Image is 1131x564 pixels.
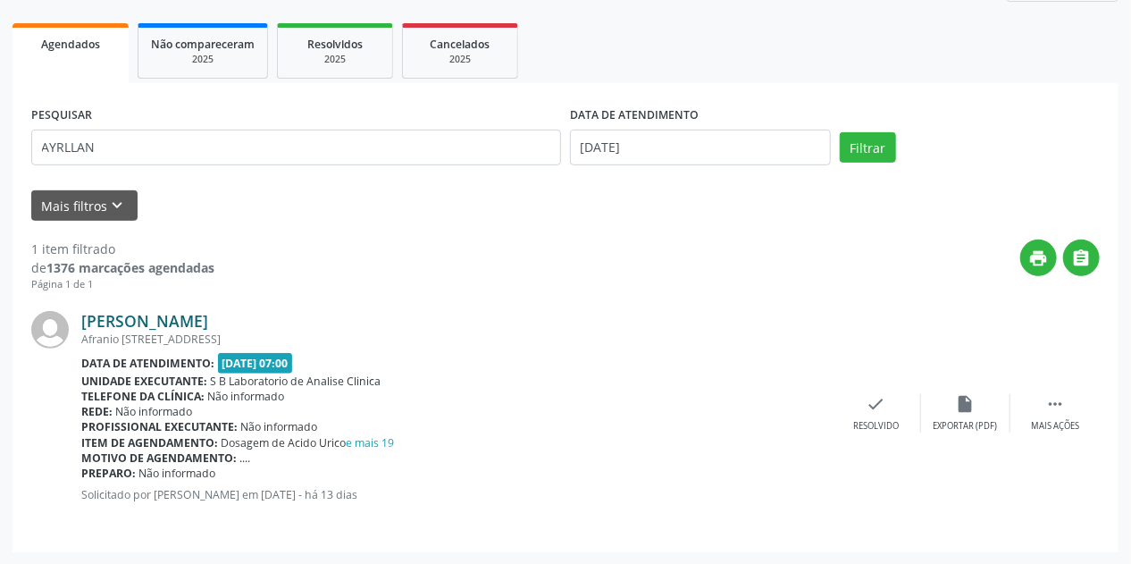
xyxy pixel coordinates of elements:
span: Cancelados [431,37,490,52]
div: Resolvido [853,420,899,433]
img: img [31,311,69,349]
span: Agendados [41,37,100,52]
p: Solicitado por [PERSON_NAME] em [DATE] - há 13 dias [81,487,832,502]
span: [DATE] 07:00 [218,353,293,374]
span: Não compareceram [151,37,255,52]
b: Preparo: [81,466,136,481]
a: [PERSON_NAME] [81,311,208,331]
div: 2025 [151,53,255,66]
span: Não informado [139,466,216,481]
i: keyboard_arrow_down [108,196,128,215]
i: print [1029,248,1049,268]
div: de [31,258,214,277]
button: Filtrar [840,132,896,163]
div: Mais ações [1031,420,1079,433]
b: Motivo de agendamento: [81,450,237,466]
i: insert_drive_file [956,394,976,414]
b: Profissional executante: [81,419,238,434]
span: Não informado [241,419,318,434]
button: Mais filtroskeyboard_arrow_down [31,190,138,222]
i:  [1045,394,1065,414]
input: Selecione um intervalo [570,130,831,165]
strong: 1376 marcações agendadas [46,259,214,276]
span: Não informado [208,389,285,404]
span: Dosagem de Acido Urico [222,435,395,450]
span: .... [240,450,251,466]
span: Resolvidos [307,37,363,52]
div: Afranio [STREET_ADDRESS] [81,332,832,347]
span: Não informado [116,404,193,419]
b: Unidade executante: [81,374,207,389]
b: Item de agendamento: [81,435,218,450]
a: e mais 19 [347,435,395,450]
div: 2025 [290,53,380,66]
b: Telefone da clínica: [81,389,205,404]
div: Página 1 de 1 [31,277,214,292]
button:  [1063,240,1100,276]
button: print [1020,240,1057,276]
i: check [867,394,886,414]
input: Nome, CNS [31,130,561,165]
div: 1 item filtrado [31,240,214,258]
label: DATA DE ATENDIMENTO [570,102,699,130]
div: Exportar (PDF) [934,420,998,433]
i:  [1072,248,1092,268]
span: S B Laboratorio de Analise Clinica [211,374,381,389]
b: Data de atendimento: [81,356,214,371]
div: 2025 [415,53,505,66]
b: Rede: [81,404,113,419]
label: PESQUISAR [31,102,92,130]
